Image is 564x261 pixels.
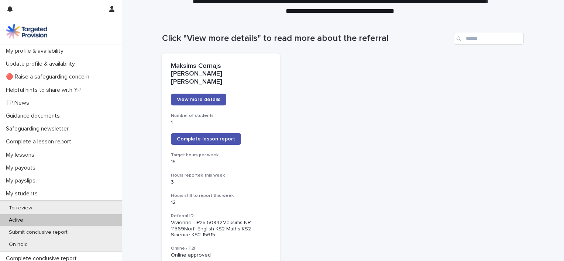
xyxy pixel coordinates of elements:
[454,33,524,45] input: Search
[171,152,271,158] h3: Target hours per week
[3,152,40,159] p: My lessons
[162,33,451,44] h1: Click "View more details" to read more about the referral
[3,229,73,236] p: Submit conclusive report
[171,246,271,251] h3: Online / F2F
[6,24,47,39] img: M5nRWzHhSzIhMunXDL62
[3,177,41,184] p: My payslips
[171,173,271,178] h3: Hours reported this week
[3,73,95,80] p: 🔴 Raise a safeguarding concern
[3,138,77,145] p: Complete a lesson report
[171,220,271,238] p: VivienneI--IP25-50842Maksims-NR-11569Norf--English KS2 Maths KS2 Science KS2-15615
[3,48,69,55] p: My profile & availability
[3,125,75,132] p: Safeguarding newsletter
[171,159,271,165] p: 15
[171,94,226,105] a: View more details
[171,62,271,86] p: Maksims Cornajs [PERSON_NAME] [PERSON_NAME]
[177,97,220,102] span: View more details
[3,100,35,107] p: TP News
[171,119,271,126] p: 1
[3,112,66,119] p: Guidance documents
[171,193,271,199] h3: Hours still to report this week
[3,87,87,94] p: Helpful hints to share with YP
[171,179,271,185] p: 3
[3,164,41,171] p: My payouts
[3,241,34,248] p: On hold
[3,190,44,197] p: My students
[171,213,271,219] h3: Referral ID
[3,60,81,67] p: Update profile & availability
[171,113,271,119] h3: Number of students
[171,199,271,206] p: 12
[177,136,235,142] span: Complete lesson report
[3,205,38,211] p: To review
[171,133,241,145] a: Complete lesson report
[171,252,271,258] p: Online approved
[3,217,29,223] p: Active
